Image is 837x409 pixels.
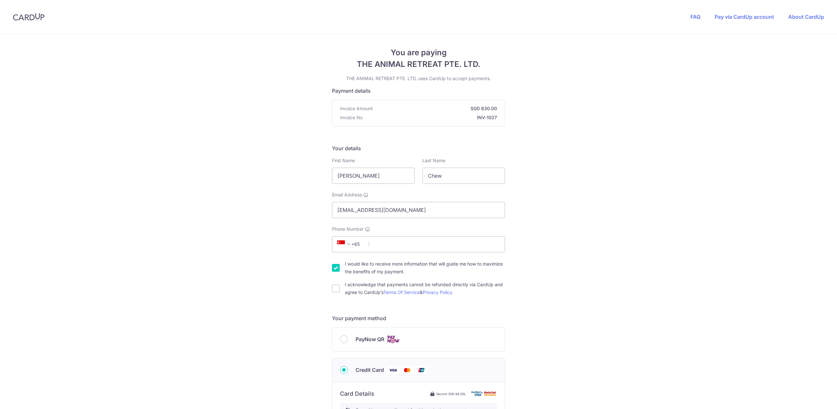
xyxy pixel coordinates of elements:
[415,366,428,374] img: Union Pay
[387,335,400,343] img: Cards logo
[332,314,505,322] h5: Your payment method
[332,157,355,164] label: First Name
[332,87,505,95] h5: Payment details
[332,192,362,198] span: Email Address
[340,335,497,343] div: PayNow QR Cards logo
[383,289,420,295] a: Terms Of Service
[715,14,774,20] a: Pay via CardUp account
[332,47,505,58] span: You are paying
[365,114,497,121] strong: INV-1027
[387,366,399,374] img: Visa
[332,168,415,184] input: First name
[13,13,45,21] img: CardUp
[332,144,505,152] h5: Your details
[422,157,445,164] label: Last Name
[422,168,505,184] input: Last name
[436,391,466,396] span: Secure 256-bit SSL
[340,366,497,374] div: Credit Card Visa Mastercard Union Pay
[356,335,384,343] span: PayNow QR
[340,390,374,398] h6: Card Details
[332,226,364,232] span: Phone Number
[332,202,505,218] input: Email address
[690,14,700,20] a: FAQ
[335,240,364,248] span: +65
[345,260,505,276] label: I would like to receive more information that will guide me how to maximize the benefits of my pa...
[340,105,373,112] span: Invoice Amount
[401,366,414,374] img: Mastercard
[340,114,363,121] span: Invoice No
[345,281,505,296] label: I acknowledge that payments cannot be refunded directly via CardUp and agree to CardUp’s &
[376,105,497,112] strong: SGD 630.00
[332,75,505,82] p: THE ANIMAL RETREAT PTE. LTD. uses CardUp to accept payments.
[788,14,824,20] a: About CardUp
[471,391,497,396] img: card secure
[332,58,505,70] span: THE ANIMAL RETREAT PTE. LTD.
[337,240,353,248] span: +65
[423,289,452,295] a: Privacy Policy
[356,366,384,374] span: Credit Card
